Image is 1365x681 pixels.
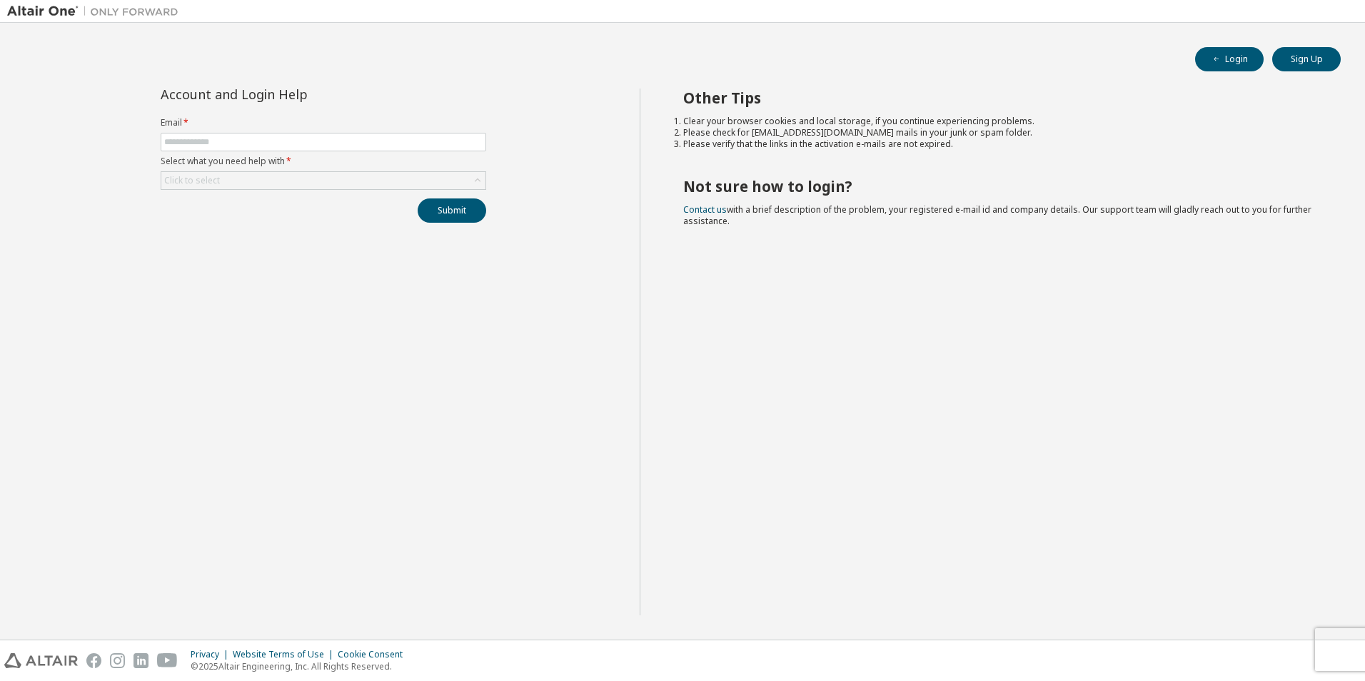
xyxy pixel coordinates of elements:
li: Clear your browser cookies and local storage, if you continue experiencing problems. [683,116,1316,127]
li: Please verify that the links in the activation e-mails are not expired. [683,138,1316,150]
img: instagram.svg [110,653,125,668]
button: Login [1195,47,1264,71]
div: Click to select [161,172,485,189]
img: linkedin.svg [134,653,148,668]
img: Altair One [7,4,186,19]
label: Email [161,117,486,128]
div: Account and Login Help [161,89,421,100]
div: Website Terms of Use [233,649,338,660]
div: Privacy [191,649,233,660]
li: Please check for [EMAIL_ADDRESS][DOMAIN_NAME] mails in your junk or spam folder. [683,127,1316,138]
label: Select what you need help with [161,156,486,167]
button: Sign Up [1272,47,1341,71]
h2: Other Tips [683,89,1316,107]
span: with a brief description of the problem, your registered e-mail id and company details. Our suppo... [683,203,1311,227]
img: youtube.svg [157,653,178,668]
h2: Not sure how to login? [683,177,1316,196]
button: Submit [418,198,486,223]
img: facebook.svg [86,653,101,668]
img: altair_logo.svg [4,653,78,668]
div: Click to select [164,175,220,186]
div: Cookie Consent [338,649,411,660]
a: Contact us [683,203,727,216]
p: © 2025 Altair Engineering, Inc. All Rights Reserved. [191,660,411,672]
